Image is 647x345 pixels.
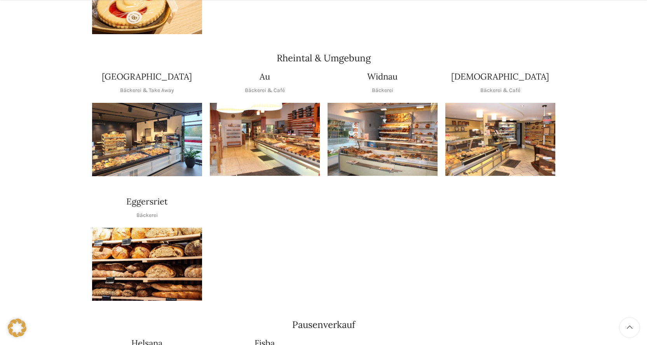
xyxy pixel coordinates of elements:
[260,71,270,83] h4: Au
[102,71,192,83] h4: [GEOGRAPHIC_DATA]
[245,86,285,95] p: Bäckerei & Café
[328,103,438,176] div: 1 / 1
[92,54,555,63] h2: Rheintal & Umgebung
[92,228,202,301] img: schwyter-34
[445,103,555,176] img: heiden (1)
[136,211,158,220] p: Bäckerei
[328,103,438,176] img: widnau (1)
[372,86,393,95] p: Bäckerei
[367,71,398,83] h4: Widnau
[620,318,639,337] a: Scroll to top button
[92,103,202,176] div: 1 / 1
[92,228,202,301] div: 1 / 1
[126,196,168,208] h4: Eggersriet
[451,71,549,83] h4: [DEMOGRAPHIC_DATA]
[210,103,320,176] div: 1 / 1
[120,86,174,95] p: Bäckerei & Take Away
[445,103,555,176] div: 1 / 1
[92,320,555,329] h2: Pausenverkauf
[480,86,520,95] p: Bäckerei & Café
[92,103,202,176] img: Schwyter-6
[210,103,320,176] img: au (1)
